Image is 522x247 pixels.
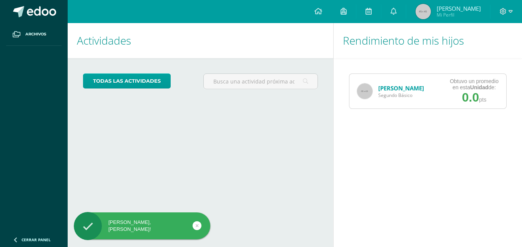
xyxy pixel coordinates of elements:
[83,73,171,88] a: todas las Actividades
[470,84,488,90] strong: Unidad
[77,23,324,58] h1: Actividades
[378,84,424,92] a: [PERSON_NAME]
[479,97,486,103] span: pts
[437,5,481,12] span: [PERSON_NAME]
[204,74,317,89] input: Busca una actividad próxima aquí...
[74,219,210,233] div: [PERSON_NAME], [PERSON_NAME]!
[416,4,431,19] img: 45x45
[25,31,46,37] span: Archivos
[22,237,51,242] span: Cerrar panel
[357,83,372,99] img: 65x65
[462,90,479,104] span: 0.0
[450,78,499,90] div: Obtuvo un promedio en esta de:
[378,92,424,98] span: Segundo Básico
[6,23,62,46] a: Archivos
[437,12,481,18] span: Mi Perfil
[343,23,513,58] h1: Rendimiento de mis hijos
